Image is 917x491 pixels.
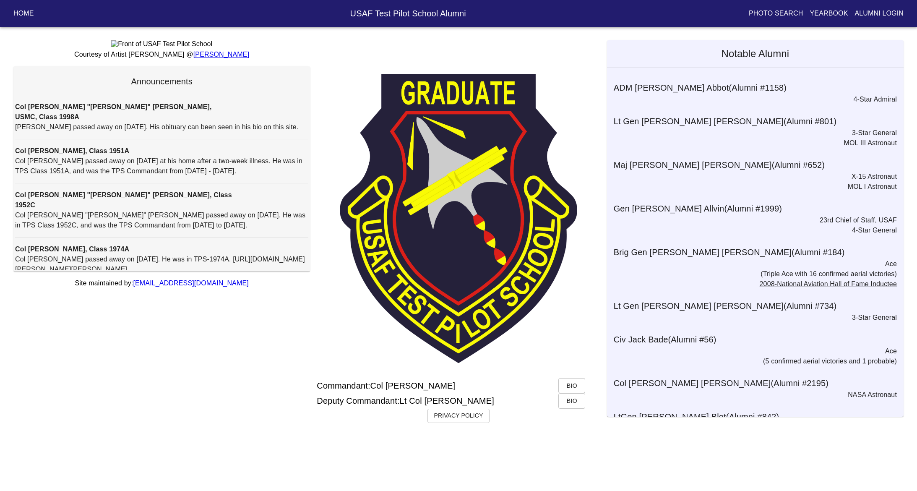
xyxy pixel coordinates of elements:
[15,191,232,209] strong: Col [PERSON_NAME] "[PERSON_NAME]" [PERSON_NAME], Class 1952C
[745,6,807,21] button: Photo Search
[15,147,129,154] strong: Col [PERSON_NAME], Class 1951A
[565,381,578,391] span: Bio
[15,245,129,253] strong: Col [PERSON_NAME], Class 1974A
[193,51,250,58] a: [PERSON_NAME]
[565,396,578,406] span: Bio
[111,40,212,48] img: Front of USAF Test Pilot School
[614,333,904,346] h6: Civ Jack Bade (Alumni # 56 )
[607,356,897,366] p: (5 confirmed aerial victories and 1 probable)
[340,74,577,363] img: TPS Patch
[10,6,37,21] button: Home
[607,182,897,192] p: MOL I Astronaut
[607,346,897,356] p: Ace
[607,390,897,400] p: NASA Astronaut
[760,280,897,287] a: 2008-National Aviation Hall of Fame Inductee
[15,254,308,274] p: Col [PERSON_NAME] passed away on [DATE]. He was in TPS-1974A. [URL][DOMAIN_NAME][PERSON_NAME][PER...
[607,128,897,138] p: 3-Star General
[614,158,904,172] h6: Maj [PERSON_NAME] [PERSON_NAME] (Alumni # 652 )
[607,172,897,182] p: X-15 Astronaut
[614,410,904,423] h6: LtGen [PERSON_NAME] Blot (Alumni # 842 )
[810,8,848,18] p: Yearbook
[317,379,455,392] h6: Commandant: Col [PERSON_NAME]
[607,225,897,235] p: 4-Star General
[15,103,212,120] strong: Col [PERSON_NAME] "[PERSON_NAME]" [PERSON_NAME], USMC, Class 1998A
[607,215,897,225] p: 23rd Chief of Staff, USAF
[607,313,897,323] p: 3-Star General
[607,138,897,148] p: MOL III Astronaut
[15,122,308,132] p: [PERSON_NAME] passed away on [DATE]. His obituary can been seen in his bio on this site.
[607,259,897,269] p: Ace
[13,50,310,60] p: Courtesy of Artist [PERSON_NAME] @
[607,269,897,279] p: (Triple Ace with 16 confirmed aerial victories)
[13,278,310,288] p: Site maintained by:
[855,8,904,18] p: Alumni Login
[133,279,248,287] a: [EMAIL_ADDRESS][DOMAIN_NAME]
[614,299,904,313] h6: Lt Gen [PERSON_NAME] [PERSON_NAME] (Alumni # 734 )
[317,394,494,407] h6: Deputy Commandant: Lt Col [PERSON_NAME]
[749,8,803,18] p: Photo Search
[614,81,904,94] h6: ADM [PERSON_NAME] Abbot (Alumni # 1158 )
[434,411,483,420] h6: Privacy Policy
[614,115,904,128] h6: Lt Gen [PERSON_NAME] [PERSON_NAME] (Alumni # 801 )
[15,75,308,88] h6: Announcements
[614,245,904,259] h6: Brig Gen [PERSON_NAME] [PERSON_NAME] (Alumni # 184 )
[806,6,851,21] button: Yearbook
[13,8,34,18] p: Home
[614,202,904,215] h6: Gen [PERSON_NAME] Allvin (Alumni # 1999 )
[98,7,719,20] h6: USAF Test Pilot School Alumni
[607,94,897,104] p: 4-Star Admiral
[427,409,490,423] button: Privacy Policy
[614,376,904,390] h6: Col [PERSON_NAME] [PERSON_NAME] (Alumni # 2195 )
[15,210,308,230] p: Col [PERSON_NAME] "[PERSON_NAME]" [PERSON_NAME] passed away on [DATE]. He was in TPS Class 1952C,...
[558,393,585,409] button: Bio
[558,378,585,394] button: Bio
[15,156,308,176] p: Col [PERSON_NAME] passed away on [DATE] at his home after a two-week illness. He was in TPS Class...
[607,40,904,67] h5: Notable Alumni
[852,6,907,21] button: Alumni Login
